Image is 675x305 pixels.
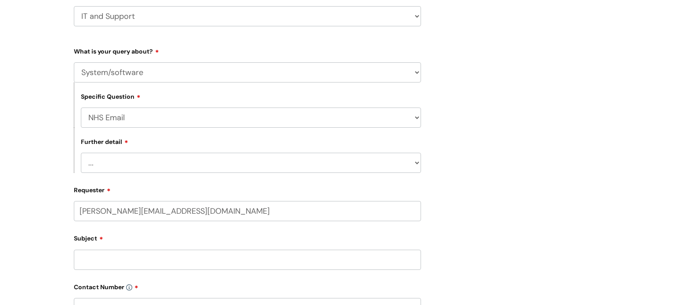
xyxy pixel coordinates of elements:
[81,92,141,100] label: Specific Question
[81,137,128,146] label: Further detail
[74,280,421,291] label: Contact Number
[74,45,421,55] label: What is your query about?
[74,201,421,221] input: Email
[74,232,421,242] label: Subject
[74,183,421,194] label: Requester
[126,284,132,291] img: info-icon.svg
